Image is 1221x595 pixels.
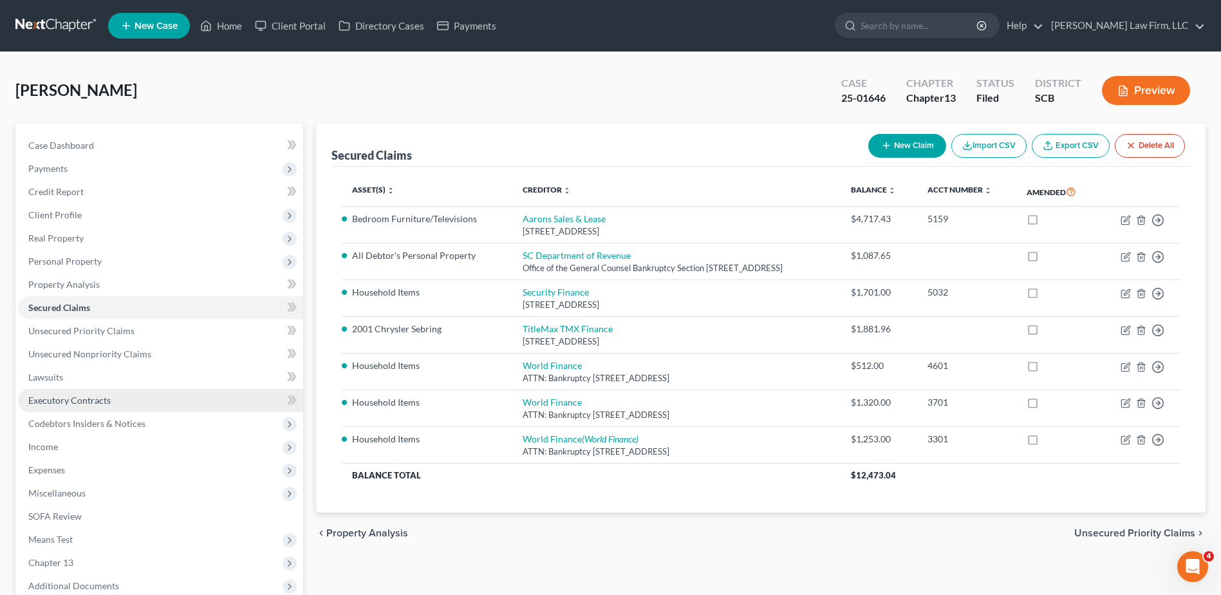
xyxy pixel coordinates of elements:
[28,279,100,290] span: Property Analysis
[523,323,613,334] a: TitleMax TMX Finance
[28,209,82,220] span: Client Profile
[326,528,408,538] span: Property Analysis
[28,163,68,174] span: Payments
[523,299,830,311] div: [STREET_ADDRESS]
[523,433,638,444] a: World Finance(World Finance)
[28,487,86,498] span: Miscellaneous
[1000,14,1043,37] a: Help
[135,21,178,31] span: New Case
[906,91,956,106] div: Chapter
[523,335,830,348] div: [STREET_ADDRESS]
[352,286,501,299] li: Household Items
[28,140,94,151] span: Case Dashboard
[523,250,631,261] a: SC Department of Revenue
[28,348,151,359] span: Unsecured Nonpriority Claims
[342,464,840,487] th: Balance Total
[851,212,907,225] div: $4,717.43
[976,91,1014,106] div: Filed
[28,511,82,522] span: SOFA Review
[18,366,303,389] a: Lawsuits
[927,185,992,194] a: Acct Number unfold_more
[944,91,956,104] span: 13
[1102,76,1190,105] button: Preview
[194,14,248,37] a: Home
[352,433,501,446] li: Household Items
[927,286,1006,299] div: 5032
[18,273,303,296] a: Property Analysis
[15,80,137,99] span: [PERSON_NAME]
[523,446,830,458] div: ATTN: Bankruptcy [STREET_ADDRESS]
[18,319,303,343] a: Unsecured Priority Claims
[523,287,589,297] a: Security Finance
[906,76,956,91] div: Chapter
[861,14,978,37] input: Search by name...
[316,528,326,538] i: chevron_left
[28,186,84,197] span: Credit Report
[851,286,907,299] div: $1,701.00
[18,389,303,412] a: Executory Contracts
[28,441,58,452] span: Income
[331,147,412,163] div: Secured Claims
[28,256,102,267] span: Personal Property
[851,323,907,335] div: $1,881.96
[582,433,638,444] i: (World Finance)
[927,433,1006,446] div: 3301
[976,76,1014,91] div: Status
[888,187,896,194] i: unfold_more
[28,302,90,313] span: Secured Claims
[851,470,896,480] span: $12,473.04
[523,185,571,194] a: Creditor unfold_more
[352,185,395,194] a: Asset(s) unfold_more
[951,134,1027,158] button: Import CSV
[1115,134,1185,158] button: Delete All
[28,325,135,336] span: Unsecured Priority Claims
[841,76,886,91] div: Case
[18,296,303,319] a: Secured Claims
[248,14,332,37] a: Client Portal
[18,505,303,528] a: SOFA Review
[523,409,830,421] div: ATTN: Bankruptcy [STREET_ADDRESS]
[28,418,145,429] span: Codebtors Insiders & Notices
[851,185,896,194] a: Balance unfold_more
[352,249,501,262] li: All Debtor's Personal Property
[28,372,63,382] span: Lawsuits
[28,464,65,475] span: Expenses
[927,212,1006,225] div: 5159
[28,232,84,243] span: Real Property
[523,360,582,371] a: World Finance
[316,528,408,538] button: chevron_left Property Analysis
[18,343,303,366] a: Unsecured Nonpriority Claims
[523,372,830,384] div: ATTN: Bankruptcy [STREET_ADDRESS]
[28,557,73,568] span: Chapter 13
[841,91,886,106] div: 25-01646
[1195,528,1206,538] i: chevron_right
[352,212,501,225] li: Bedroom Furniture/Televisions
[1204,551,1214,562] span: 4
[18,134,303,157] a: Case Dashboard
[523,213,606,224] a: Aarons Sales & Lease
[332,14,431,37] a: Directory Cases
[1177,551,1208,582] iframe: Intercom live chat
[1074,528,1195,538] span: Unsecured Priority Claims
[851,396,907,409] div: $1,320.00
[28,534,73,545] span: Means Test
[523,397,582,408] a: World Finance
[563,187,571,194] i: unfold_more
[927,396,1006,409] div: 3701
[927,359,1006,372] div: 4601
[523,262,830,274] div: Office of the General Counsel Bankruptcy Section [STREET_ADDRESS]
[1035,91,1081,106] div: SCB
[1035,76,1081,91] div: District
[1032,134,1110,158] a: Export CSV
[18,180,303,203] a: Credit Report
[387,187,395,194] i: unfold_more
[352,359,501,372] li: Household Items
[851,249,907,262] div: $1,087.65
[851,359,907,372] div: $512.00
[352,323,501,335] li: 2001 Chrysler Sebring
[1016,177,1098,207] th: Amended
[984,187,992,194] i: unfold_more
[28,395,111,406] span: Executory Contracts
[851,433,907,446] div: $1,253.00
[523,225,830,238] div: [STREET_ADDRESS]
